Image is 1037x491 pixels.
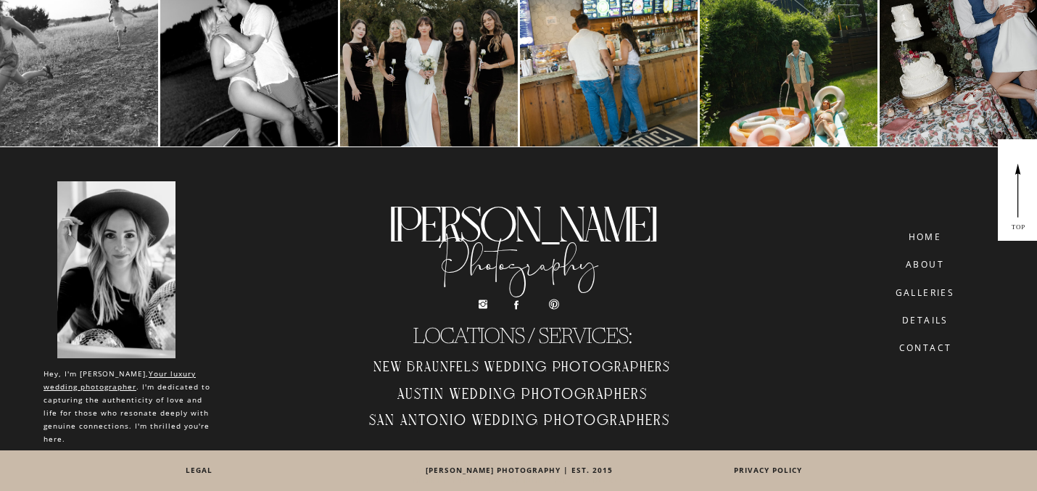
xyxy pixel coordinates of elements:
[884,343,967,353] a: CONTACT
[557,466,978,476] a: PRIVACY POLICY
[355,411,683,435] a: San Antonio Wedding Photographers
[308,476,730,486] a: DESIGNED WITH LOVE BY INDIE HAUS DESIGN CO.
[358,385,686,409] a: Austin Wedding Photographers
[885,315,966,324] a: details
[358,196,686,220] a: [PERSON_NAME]
[358,324,686,348] a: LOCATIONS / SERVICES:
[358,353,686,377] a: New Braunfels Wedding Photographers
[44,367,212,435] p: Hey, I'm [PERSON_NAME], . I'm dedicated to capturing the authenticity of love and life for those ...
[426,220,612,268] a: Photography
[897,260,953,270] a: about
[886,288,964,298] a: galleries
[308,466,730,476] a: [PERSON_NAME] photography | est. 2015
[900,232,950,242] a: home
